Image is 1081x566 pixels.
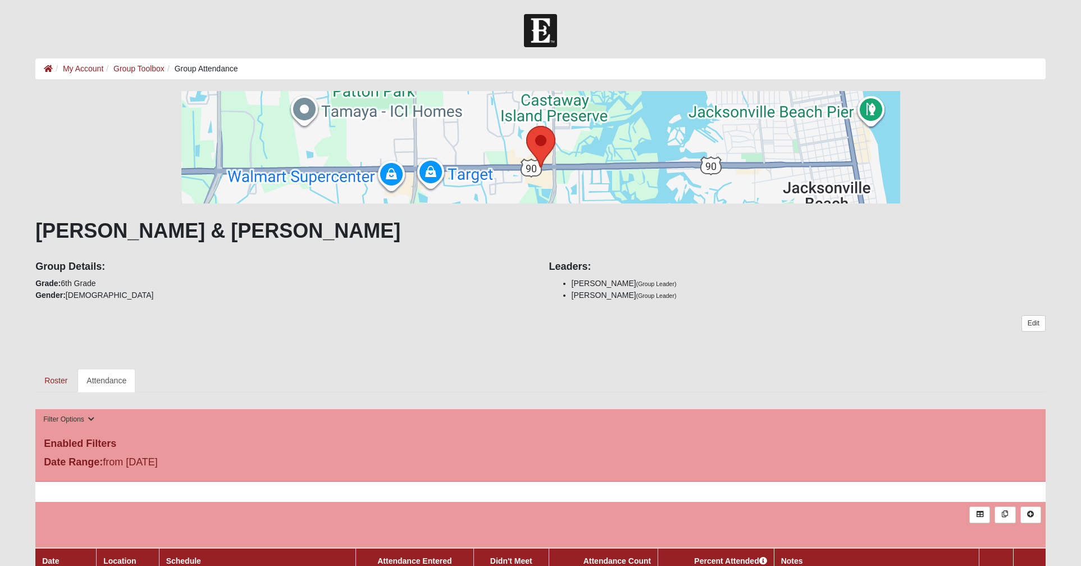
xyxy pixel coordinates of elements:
[572,278,1046,289] li: [PERSON_NAME]
[694,556,767,565] a: Percent Attended
[35,455,372,473] div: from [DATE]
[27,253,540,301] div: 6th Grade [DEMOGRAPHIC_DATA]
[969,506,990,523] a: Export to Excel
[995,506,1015,523] a: Merge Records into Merge Template
[377,556,451,565] a: Attendance Entered
[63,64,103,73] a: My Account
[103,556,136,565] a: Location
[165,63,238,75] li: Group Attendance
[1020,506,1041,523] a: Alt+N
[1021,315,1046,332] a: Edit
[40,414,98,425] button: Filter Options
[42,556,59,565] a: Date
[77,369,135,392] a: Attendance
[781,556,803,565] a: Notes
[35,219,1046,243] h1: [PERSON_NAME] & [PERSON_NAME]
[35,279,61,288] strong: Grade:
[636,280,677,287] small: (Group Leader)
[636,292,677,299] small: (Group Leader)
[572,289,1046,301] li: [PERSON_NAME]
[44,455,103,470] label: Date Range:
[166,556,201,565] a: Schedule
[524,14,557,47] img: Church of Eleven22 Logo
[35,369,76,392] a: Roster
[549,261,1046,273] h4: Leaders:
[44,438,1037,450] h4: Enabled Filters
[583,556,651,565] a: Attendance Count
[113,64,165,73] a: Group Toolbox
[35,261,532,273] h4: Group Details:
[490,556,532,565] a: Didn't Meet
[35,291,66,300] strong: Gender:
